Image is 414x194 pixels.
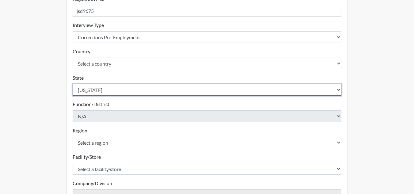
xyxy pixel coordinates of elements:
label: Country [73,48,90,55]
label: Company/Division [73,180,112,187]
label: Function/District [73,101,109,108]
input: Insert a Registration ID, which needs to be a unique alphanumeric value for each interviewee [73,5,342,17]
label: Interview Type [73,21,104,29]
label: Region [73,127,87,134]
label: State [73,74,84,82]
label: Facility/Store [73,153,101,161]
